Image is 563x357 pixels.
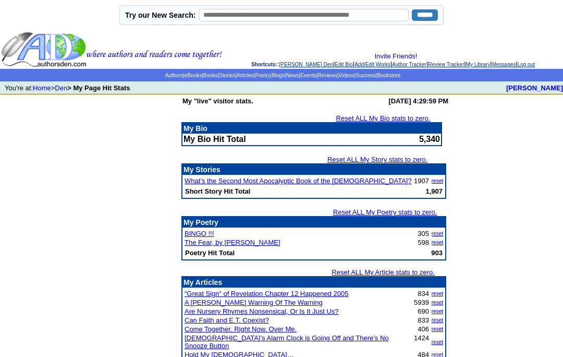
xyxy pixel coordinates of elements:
font: 833 [418,316,429,324]
a: Come Together. Right Now. Over Me. [185,325,297,333]
a: Articles [237,73,254,78]
b: My Bio Hit Total [183,135,246,144]
b: [DATE] 4:29:59 PM [388,97,448,105]
a: Reviews [317,73,337,78]
a: Reset ALL My Story stats to zero. [327,156,427,163]
a: Reset ALL My Poetry stats to zero. [333,208,437,216]
a: Authors [165,73,183,78]
b: > My Page Hit Stats [67,84,130,92]
b: Short Story Hit Total [185,187,250,195]
a: Books [203,73,218,78]
a: The Fear, by [PERSON_NAME] [185,239,280,246]
a: reset [432,291,443,296]
p: My Stories [183,165,444,174]
font: 1424 [414,334,429,342]
a: Success [356,73,376,78]
font: 598 [418,239,429,246]
a: eBooks [185,73,202,78]
a: Invite Friends! [375,52,418,60]
a: Can Faith and E.T. Coexist? [185,316,269,324]
a: Messages [492,62,516,67]
a: Home [33,84,51,92]
a: Poetry [255,73,270,78]
a: Review Tracker [428,62,464,67]
font: 5939 [414,299,429,306]
font: 1907 [414,177,429,185]
b: 903 [431,249,443,257]
span: Shortcuts: [251,62,277,67]
a: reset [432,178,443,184]
a: Stories [219,73,235,78]
a: Author Tracker [392,62,426,67]
a: Den [55,84,67,92]
a: BINGO !!! [185,230,214,237]
font: 5,340 [419,135,440,144]
a: Bookstore [377,73,400,78]
a: reset [432,326,443,332]
div: : | | | | | | | [224,52,562,68]
a: Log out [518,62,535,67]
b: My "live" visitor stats. [182,97,253,105]
p: My Bio [183,124,440,133]
p: My Poetry [183,218,444,227]
a: A [PERSON_NAME] Warning Of The Warning [185,299,323,306]
p: My Articles [183,278,444,287]
a: Reset ALL My Article stats to zero. [332,268,435,276]
a: [PERSON_NAME] [506,84,563,92]
a: reset [432,240,443,245]
a: Are Nursery Rhymes Nonsensical, Or Is It Just Us? [185,307,338,315]
font: 406 [418,325,429,333]
a: reset [432,231,443,236]
font: You're at: > [5,84,130,92]
a: Blogs [272,73,285,78]
a: Add/Edit Works [354,62,390,67]
a: My Library [466,62,491,67]
a: reset [432,300,443,305]
a: Reset ALL My Bio stats to zero. [336,114,431,122]
a: What’s the Second Most Apocalyptic Book of the [DEMOGRAPHIC_DATA]? [185,177,412,185]
a: “Great Sign” of Revelation Chapter 12 Happened 2005 [185,290,348,297]
a: reset [432,339,443,345]
font: 834 [418,290,429,297]
a: [PERSON_NAME] Den [279,62,333,67]
font: 690 [418,307,429,315]
a: Events [300,73,316,78]
label: Try our New Search: [125,11,195,19]
font: 305 [418,230,429,237]
a: [DEMOGRAPHIC_DATA]’s Alarm Clock is Going Off and There’s No Snooze Button [185,334,389,350]
b: 1,907 [425,187,443,195]
a: Edit Bio [335,62,352,67]
a: reset [432,317,443,323]
a: News [286,73,299,78]
b: Poetry Hit Total [185,249,235,257]
img: header_logo2.gif [1,31,222,68]
a: reset [432,308,443,314]
a: Videos [339,73,354,78]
